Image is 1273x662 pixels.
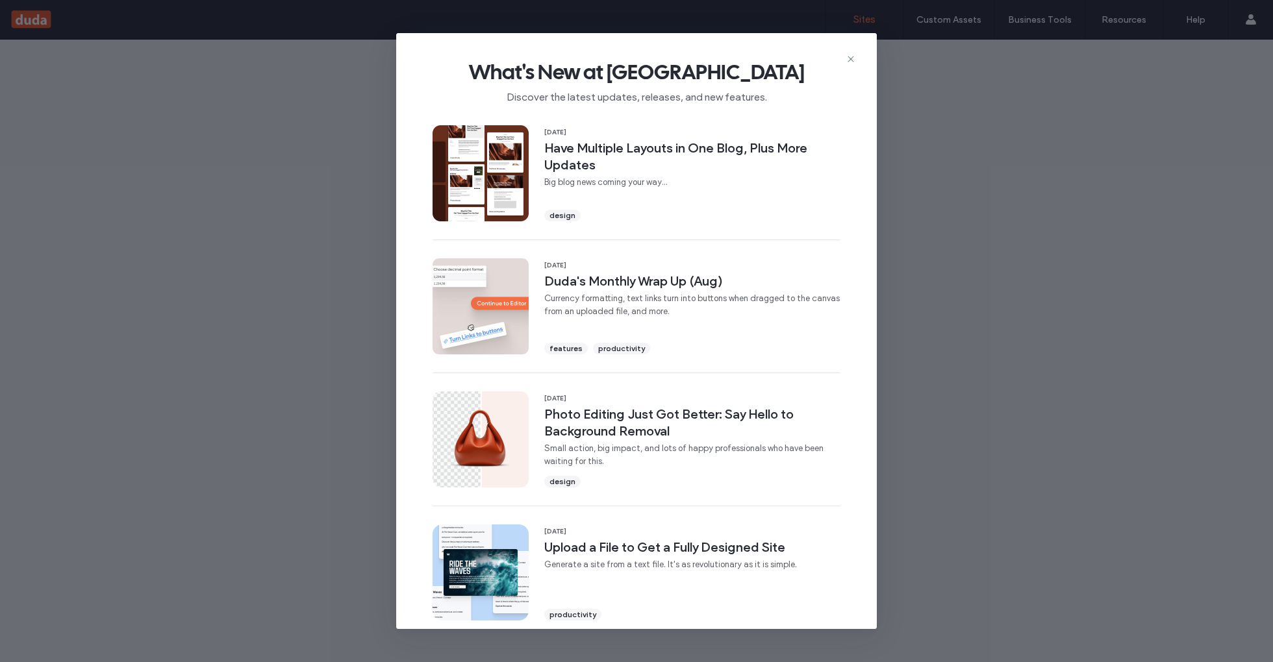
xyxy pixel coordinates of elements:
[544,539,797,556] span: Upload a File to Get a Fully Designed Site
[417,59,856,85] span: What's New at [GEOGRAPHIC_DATA]
[549,476,575,487] span: design
[544,261,840,270] span: [DATE]
[544,128,840,137] span: [DATE]
[544,527,797,536] span: [DATE]
[417,85,856,104] span: Discover the latest updates, releases, and new features.
[544,140,840,173] span: Have Multiple Layouts in One Blog, Plus More Updates
[544,406,840,439] span: Photo Editing Just Got Better: Say Hello to Background Removal
[598,343,645,354] span: productivity
[549,609,596,620] span: productivity
[549,343,583,354] span: features
[544,394,840,403] span: [DATE]
[544,176,840,189] span: Big blog news coming your way...
[544,558,797,571] span: Generate a site from a text file. It's as revolutionary as it is simple.
[549,210,575,221] span: design
[544,292,840,318] span: Currency formatting, text links turn into buttons when dragged to the canvas from an uploaded fil...
[544,273,840,289] span: Duda's Monthly Wrap Up (Aug)
[544,442,840,468] span: Small action, big impact, and lots of happy professionals who have been waiting for this.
